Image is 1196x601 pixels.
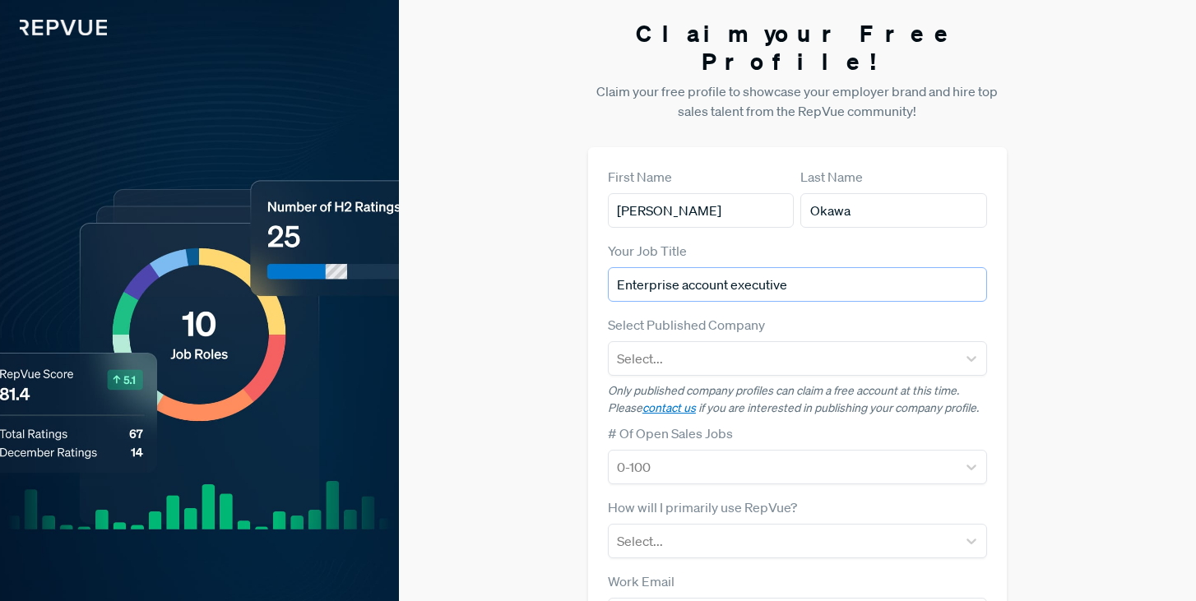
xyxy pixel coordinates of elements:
input: Last Name [800,193,986,228]
label: Last Name [800,167,863,187]
label: Your Job Title [608,241,687,261]
a: contact us [642,400,696,415]
label: Work Email [608,571,674,591]
h3: Claim your Free Profile! [588,20,1007,75]
input: Title [608,267,987,302]
input: First Name [608,193,794,228]
label: First Name [608,167,672,187]
label: Select Published Company [608,315,765,335]
label: # Of Open Sales Jobs [608,423,733,443]
label: How will I primarily use RepVue? [608,497,797,517]
p: Claim your free profile to showcase your employer brand and hire top sales talent from the RepVue... [588,81,1007,121]
p: Only published company profiles can claim a free account at this time. Please if you are interest... [608,382,987,417]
